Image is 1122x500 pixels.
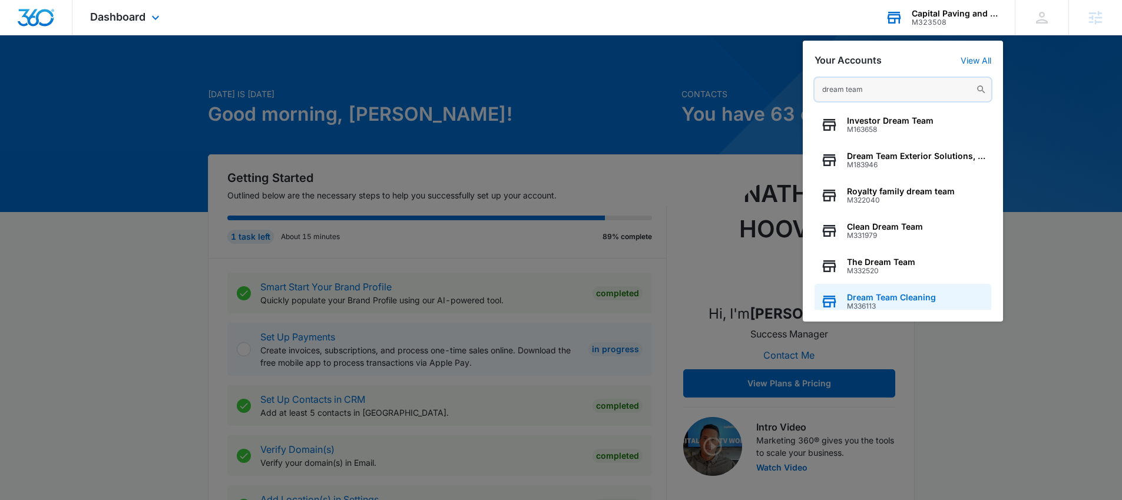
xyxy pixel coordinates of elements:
div: account id [912,18,998,27]
span: Royalty family dream team [847,187,955,196]
button: The Dream TeamM332520 [815,249,991,284]
span: M322040 [847,196,955,204]
span: M183946 [847,161,985,169]
div: account name [912,9,998,18]
img: tab_domain_overview_orange.svg [32,68,41,78]
div: Keywords by Traffic [130,69,198,77]
button: Clean Dream TeamM331979 [815,213,991,249]
img: logo_orange.svg [19,19,28,28]
span: M336113 [847,302,936,310]
h2: Your Accounts [815,55,882,66]
span: The Dream Team [847,257,915,267]
span: Clean Dream Team [847,222,923,231]
button: Dream Team CleaningM336113 [815,284,991,319]
span: M163658 [847,125,934,134]
button: Investor Dream TeamM163658 [815,107,991,143]
div: Domain: [DOMAIN_NAME] [31,31,130,40]
div: Domain Overview [45,69,105,77]
span: M332520 [847,267,915,275]
img: tab_keywords_by_traffic_grey.svg [117,68,127,78]
span: Dashboard [90,11,145,23]
input: Search Accounts [815,78,991,101]
button: Dream Team Exterior Solutions, LLCM183946 [815,143,991,178]
button: Royalty family dream teamM322040 [815,178,991,213]
div: v 4.0.25 [33,19,58,28]
span: M331979 [847,231,923,240]
span: Dream Team Exterior Solutions, LLC [847,151,985,161]
a: View All [961,55,991,65]
img: website_grey.svg [19,31,28,40]
span: Dream Team Cleaning [847,293,936,302]
span: Investor Dream Team [847,116,934,125]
